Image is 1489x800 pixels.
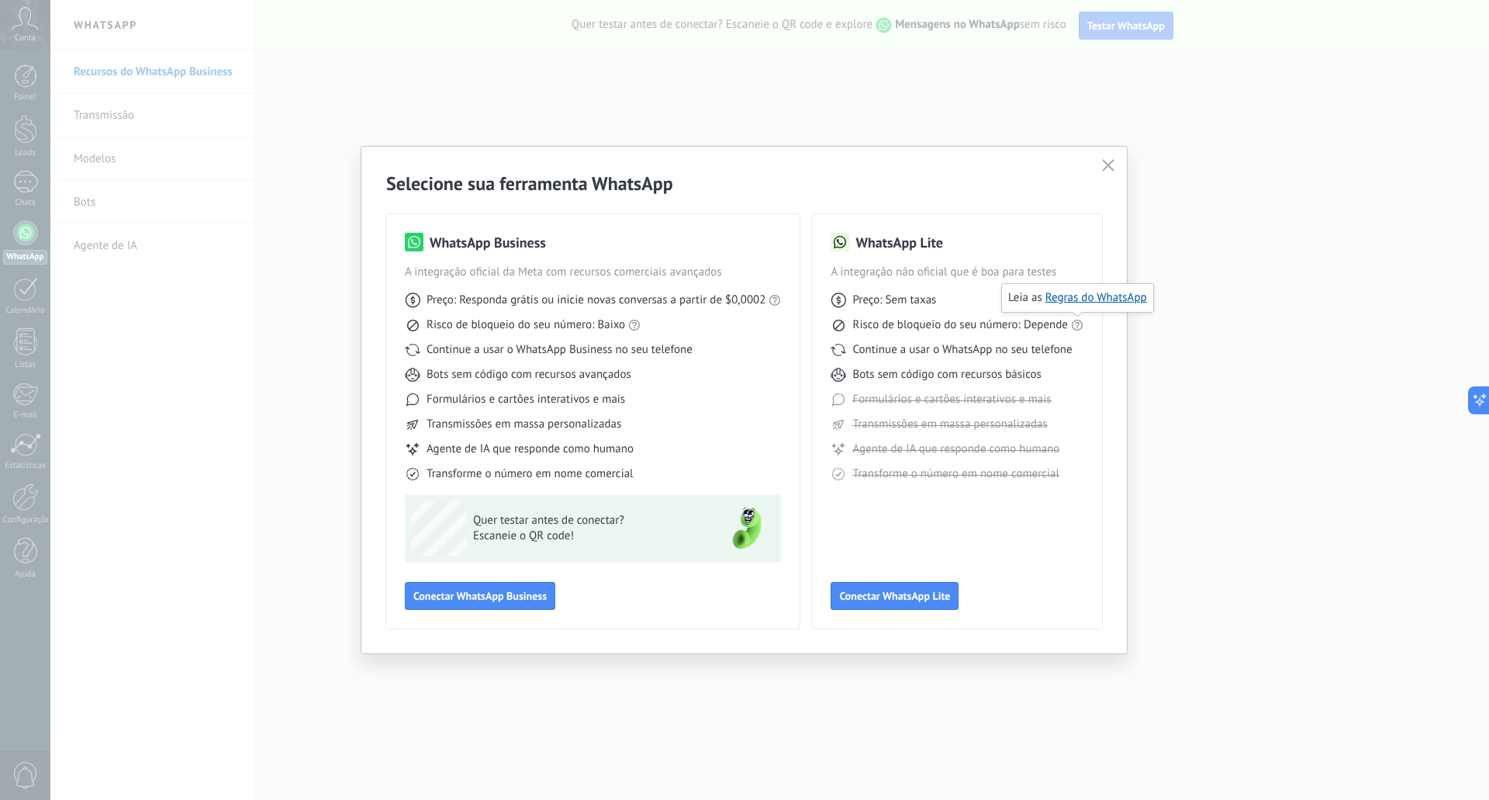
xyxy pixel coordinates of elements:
span: A integração não oficial que é boa para testes [831,265,1083,280]
a: Regras do WhatsApp [1045,290,1147,305]
span: Bots sem código com recursos básicos [852,367,1041,383]
h3: WhatsApp Business [430,233,546,252]
button: Conectar WhatsApp Business [405,582,555,610]
span: Preço: Responda grátis ou inicie novas conversas a partir de $0,0002 [427,293,765,308]
span: Bots sem código com recursos avançados [427,367,631,383]
h2: Selecione sua ferramenta WhatsApp [386,171,1102,196]
span: Risco de bloqueio do seu número: Depende [852,317,1068,333]
span: Quer testar antes de conectar? [473,513,700,528]
span: Transmissões em massa personalizadas [427,417,621,432]
span: Escaneie o QR code! [473,528,700,544]
span: Formulários e cartões interativos e mais [852,392,1051,407]
span: Agente de IA que responde como humano [427,442,634,457]
span: Transmissões em massa personalizadas [852,417,1047,432]
span: Conectar WhatsApp Lite [839,590,950,601]
span: A integração oficial da Meta com recursos comerciais avançados [405,265,781,280]
button: Conectar WhatsApp Lite [831,582,959,610]
span: Leia as [1008,290,1147,306]
span: Continue a usar o WhatsApp no seu telefone [852,342,1072,358]
span: Transforme o número em nome comercial [852,466,1059,482]
span: Agente de IA que responde como humano [852,442,1059,457]
span: Transforme o número em nome comercial [427,466,633,482]
h3: WhatsApp Lite [855,233,942,252]
span: Continue a usar o WhatsApp Business no seu telefone [427,342,693,358]
img: green-phone.png [719,500,775,556]
span: Preço: Sem taxas [852,293,936,308]
span: Formulários e cartões interativos e mais [427,392,625,407]
span: Risco de bloqueio do seu número: Baixo [427,317,625,333]
span: Conectar WhatsApp Business [413,590,547,601]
